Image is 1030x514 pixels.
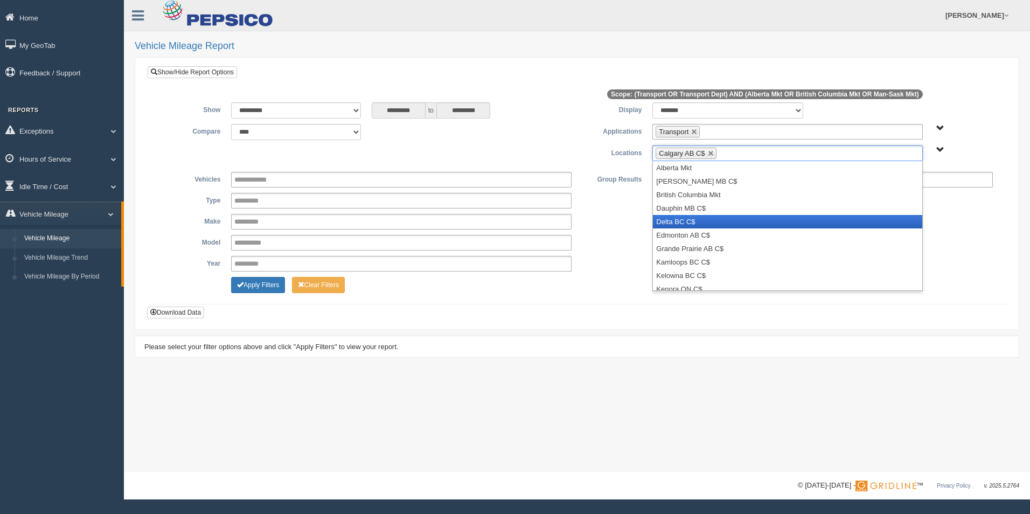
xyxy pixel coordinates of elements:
li: Alberta Mkt [653,161,922,175]
label: Vehicles [156,172,226,185]
a: Vehicle Mileage Trend [19,248,121,268]
a: Show/Hide Report Options [148,66,237,78]
span: Please select your filter options above and click "Apply Filters" to view your report. [144,343,399,351]
li: Kenora ON C$ [653,282,922,296]
li: [PERSON_NAME] MB C$ [653,175,922,188]
a: Privacy Policy [937,483,970,489]
label: Year [156,256,226,269]
div: © [DATE]-[DATE] - ™ [798,480,1019,491]
button: Change Filter Options [231,277,285,293]
li: Delta BC C$ [653,215,922,228]
label: Make [156,214,226,227]
a: Vehicle Mileage [19,229,121,248]
span: Transport [659,128,688,136]
label: Applications [577,124,647,137]
li: Edmonton AB C$ [653,228,922,242]
span: Calgary AB C$ [659,149,705,157]
button: Change Filter Options [292,277,345,293]
label: Compare [156,124,226,137]
span: to [426,102,436,119]
h2: Vehicle Mileage Report [135,41,1019,52]
label: Show [156,102,226,115]
li: Grande Prairie AB C$ [653,242,922,255]
span: v. 2025.5.2764 [984,483,1019,489]
label: Model [156,235,226,248]
label: Locations [577,145,647,158]
label: Type [156,193,226,206]
li: Dauphin MB C$ [653,202,922,215]
a: Vehicle Mileage By Period [19,267,121,287]
li: British Columbia Mkt [653,188,922,202]
button: Download Data [147,307,204,318]
label: Display [577,102,647,115]
span: Scope: (Transport OR Transport Dept) AND (Alberta Mkt OR British Columbia Mkt OR Man-Sask Mkt) [607,89,923,99]
li: Kelowna BC C$ [653,269,922,282]
label: Group Results [577,172,647,185]
img: Gridline [855,481,916,491]
li: Kamloops BC C$ [653,255,922,269]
